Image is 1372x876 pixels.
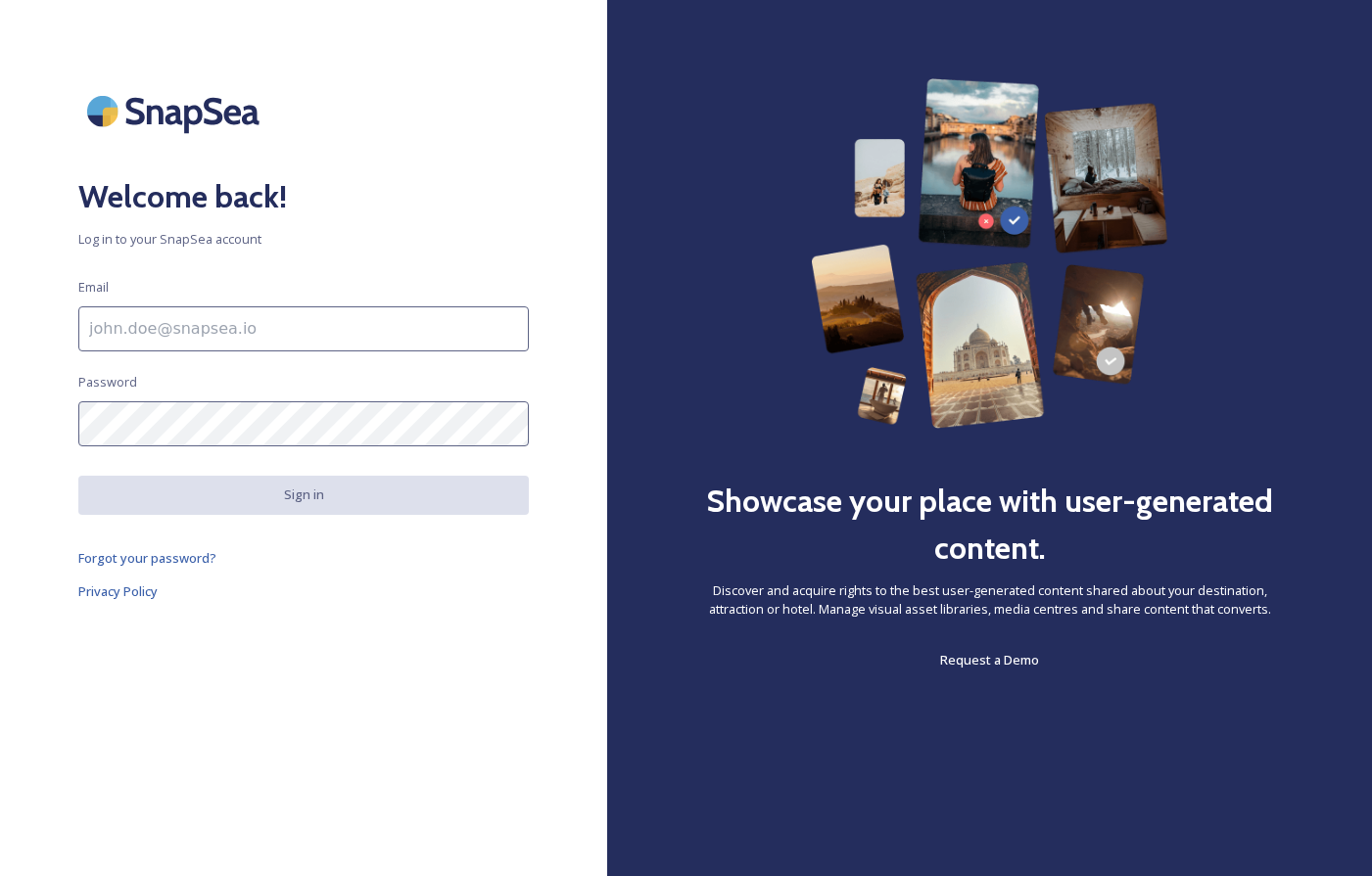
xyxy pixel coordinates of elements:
input: john.doe@snapsea.io [78,306,529,351]
span: Request a Demo [940,651,1039,669]
h2: Showcase your place with user-generated content. [686,478,1294,572]
a: Request a Demo [940,648,1039,671]
img: SnapSea Logo [78,78,274,144]
span: Discover and acquire rights to the best user-generated content shared about your destination, att... [686,581,1294,619]
img: 63b42ca75bacad526042e722_Group%20154-p-800.png [811,78,1168,429]
span: Forgot your password? [78,549,216,567]
button: Sign in [78,476,529,514]
h2: Welcome back! [78,173,529,220]
a: Forgot your password? [78,546,529,570]
span: Privacy Policy [78,582,158,600]
a: Privacy Policy [78,579,529,603]
span: Password [78,373,137,392]
span: Log in to your SnapSea account [78,230,529,249]
span: Email [78,278,109,297]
